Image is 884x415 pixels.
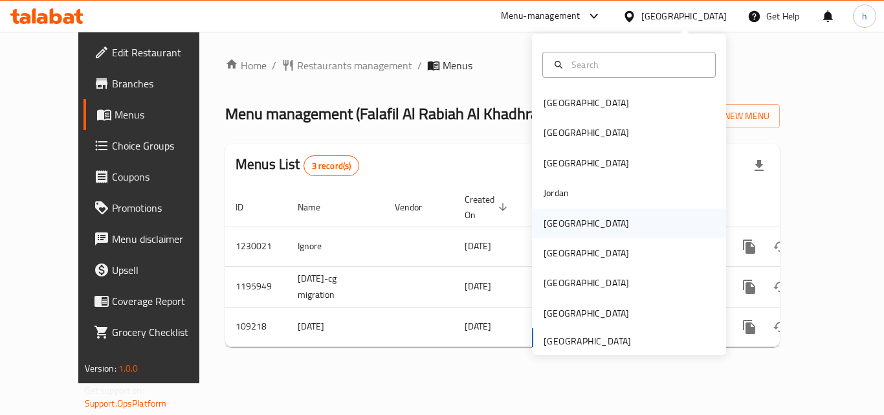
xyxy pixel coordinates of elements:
button: Change Status [765,271,796,302]
div: Jordan [544,186,569,200]
button: more [734,271,765,302]
div: [GEOGRAPHIC_DATA] [544,126,629,140]
div: [GEOGRAPHIC_DATA] [544,306,629,320]
td: 1195949 [225,266,287,307]
span: [DATE] [465,278,491,295]
input: Search [566,58,707,72]
button: more [734,311,765,342]
span: Coupons [112,169,215,185]
a: Promotions [83,192,226,223]
span: Coverage Report [112,293,215,309]
div: Menu-management [501,8,580,24]
td: 109218 [225,307,287,346]
a: Coverage Report [83,286,226,317]
span: [DATE] [465,318,491,335]
span: Menus [443,58,472,73]
span: Restaurants management [297,58,412,73]
a: Grocery Checklist [83,317,226,348]
td: 1230021 [225,227,287,266]
h2: Menus List [236,155,359,176]
a: Coupons [83,161,226,192]
td: [DATE]-cg migration [287,266,384,307]
div: Export file [744,150,775,181]
span: [DATE] [465,238,491,254]
a: Menus [83,99,226,130]
span: Promotions [112,200,215,216]
button: Change Status [765,231,796,262]
span: Menu disclaimer [112,231,215,247]
span: h [862,9,867,23]
span: 1.0.0 [118,360,138,377]
span: Menus [115,107,215,122]
div: [GEOGRAPHIC_DATA] [641,9,727,23]
a: Branches [83,68,226,99]
span: Upsell [112,262,215,278]
span: 3 record(s) [304,160,359,172]
div: [GEOGRAPHIC_DATA] [544,276,629,290]
span: Grocery Checklist [112,324,215,340]
a: Edit Restaurant [83,37,226,68]
span: Edit Restaurant [112,45,215,60]
li: / [272,58,276,73]
span: Add New Menu [690,108,769,124]
button: more [734,231,765,262]
span: Created On [465,192,511,223]
div: Total records count [304,155,360,176]
button: Add New Menu [680,104,780,128]
td: Ignore [287,227,384,266]
a: Support.OpsPlatform [85,395,167,412]
a: Menu disclaimer [83,223,226,254]
span: Name [298,199,337,215]
li: / [417,58,422,73]
div: [GEOGRAPHIC_DATA] [544,246,629,260]
span: Vendor [395,199,439,215]
button: Change Status [765,311,796,342]
span: Get support on: [85,382,144,399]
td: [DATE] [287,307,384,346]
div: [GEOGRAPHIC_DATA] [544,156,629,170]
nav: breadcrumb [225,58,780,73]
div: [GEOGRAPHIC_DATA] [544,216,629,230]
a: Restaurants management [282,58,412,73]
span: Menu management ( Falafil Al Rabiah Al Khadhra ) [225,99,542,128]
a: Upsell [83,254,226,286]
a: Choice Groups [83,130,226,161]
span: Version: [85,360,116,377]
span: Choice Groups [112,138,215,153]
span: ID [236,199,260,215]
span: Branches [112,76,215,91]
a: Home [225,58,267,73]
div: [GEOGRAPHIC_DATA] [544,96,629,110]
